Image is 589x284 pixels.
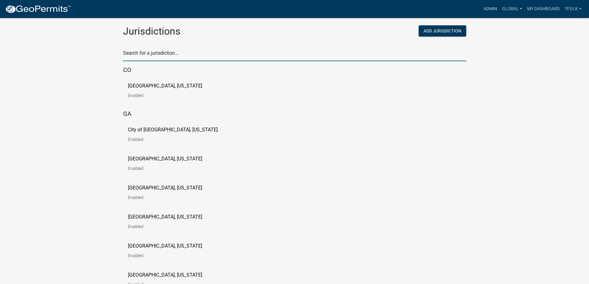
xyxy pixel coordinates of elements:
a: [GEOGRAPHIC_DATA], [US_STATE]Enabled [128,156,212,176]
a: My Dashboard [525,3,562,15]
p: [GEOGRAPHIC_DATA], [US_STATE] [128,214,202,219]
a: City of [GEOGRAPHIC_DATA], [US_STATE]Enabled [128,127,228,146]
p: Enabled [128,93,212,98]
a: [GEOGRAPHIC_DATA], [US_STATE]Enabled [128,244,212,263]
a: [GEOGRAPHIC_DATA], [US_STATE]Enabled [128,185,212,205]
p: [GEOGRAPHIC_DATA], [US_STATE] [128,244,202,248]
p: City of [GEOGRAPHIC_DATA], [US_STATE] [128,127,218,132]
button: Add Jurisdiction [419,25,466,36]
a: Admin [481,3,500,15]
p: Enabled [128,137,228,142]
h5: GA [123,110,466,117]
p: Enabled [128,224,212,229]
a: tfolk [562,3,584,15]
p: Enabled [128,195,212,200]
p: [GEOGRAPHIC_DATA], [US_STATE] [128,83,202,88]
p: Enabled [128,253,212,258]
p: Enabled [128,166,212,171]
p: [GEOGRAPHIC_DATA], [US_STATE] [128,273,202,278]
p: [GEOGRAPHIC_DATA], [US_STATE] [128,185,202,190]
h5: CO [123,66,466,74]
a: [GEOGRAPHIC_DATA], [US_STATE]Enabled [128,214,212,234]
h2: Jurisdictions [123,25,290,37]
a: Global [500,3,525,15]
a: [GEOGRAPHIC_DATA], [US_STATE]Enabled [128,83,212,103]
p: [GEOGRAPHIC_DATA], [US_STATE] [128,156,202,161]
